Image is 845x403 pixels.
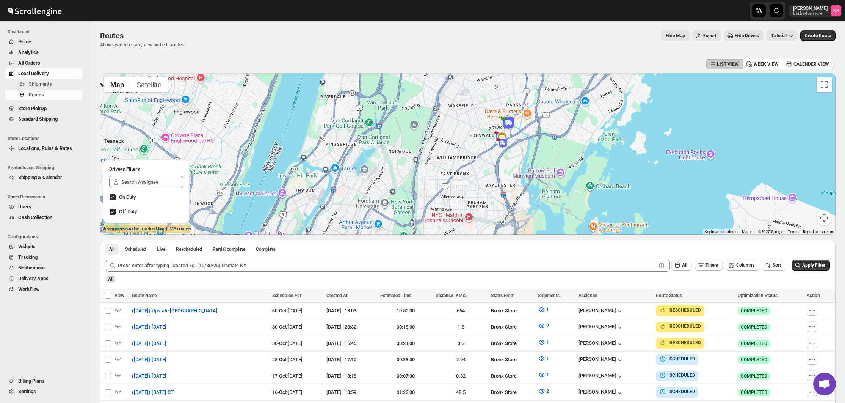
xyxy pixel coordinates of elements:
[788,230,798,234] a: Terms (opens in new tab)
[491,340,533,347] div: Bronx Store
[5,90,83,100] button: Routes
[491,323,533,331] div: Bronx Store
[272,357,303,362] span: 28-Oct | [DATE]
[533,304,553,316] button: 1
[29,81,52,87] span: Shipments
[831,5,841,16] span: Nael Basha
[5,143,83,154] button: Locations, Rules & Rates
[272,389,303,395] span: 16-Oct | [DATE]
[272,340,303,346] span: 30-Oct | [DATE]
[18,244,36,249] span: Widgets
[578,373,624,380] div: [PERSON_NAME]
[833,8,839,13] text: NB
[578,356,624,364] div: [PERSON_NAME]
[380,356,431,364] div: 00:28:00
[272,324,303,330] span: 30-Oct | [DATE]
[533,353,553,365] button: 1
[6,1,63,20] img: ScrollEngine
[717,61,739,67] span: LIST VIEW
[661,30,690,41] button: Map action label
[18,204,31,209] span: Users
[546,339,549,345] span: 1
[793,5,828,11] p: [PERSON_NAME]
[132,389,174,396] span: ([DATE]) [DATE] CT
[741,308,767,314] span: COMPLETED
[118,260,656,272] input: Press enter after typing | Search Eg. (10/30/25) Upstate NY
[157,246,165,252] span: Live
[18,175,62,180] span: Shipping & Calendar
[127,386,178,398] button: ([DATE]) [DATE] CT
[114,293,124,298] span: View
[578,389,624,397] button: [PERSON_NAME]
[326,340,375,347] div: [DATE] | 15:45
[741,340,767,346] span: COMPLETED
[5,284,83,294] button: WorkFlow
[743,59,783,69] button: WEEK VIEW
[18,39,31,44] span: Home
[738,293,778,298] span: Optimization Status
[436,340,486,347] div: 3.3
[380,372,431,380] div: 00:07:00
[669,340,701,345] b: RESCHEDULED
[132,293,157,298] span: Route Name
[132,340,166,347] span: ([DATE]) [DATE]
[380,293,411,298] span: Estimated Time
[213,246,245,252] span: Partial complete
[656,293,682,298] span: Route Status
[771,33,787,38] span: Tutorial
[703,33,716,39] span: Export
[578,307,624,315] button: [PERSON_NAME]
[724,30,763,41] button: Hide Drivers
[5,58,83,68] button: All Orders
[706,59,743,69] button: LIST VIEW
[256,246,275,252] span: Complete
[578,340,624,348] div: [PERSON_NAME]
[659,388,695,395] button: SCHEDULED
[669,373,695,378] b: SCHEDULED
[659,372,695,379] button: SCHEDULED
[18,60,40,66] span: All Orders
[5,273,83,284] button: Delivery Apps
[108,277,113,282] span: All
[18,214,52,220] span: Cash Collection
[125,246,146,252] span: Scheduled
[578,293,597,298] span: Assignee
[669,389,695,394] b: SCHEDULED
[533,385,553,397] button: 2
[5,172,83,183] button: Shipping & Calendar
[436,323,486,331] div: 1.8
[18,49,39,55] span: Analytics
[18,116,58,122] span: Standard Shipping
[813,373,836,395] div: Open chat
[103,225,191,233] label: Assignee can be tracked for LIVE routes
[741,324,767,330] span: COMPLETED
[741,373,767,379] span: COMPLETED
[793,11,828,16] p: basha-furniture
[767,30,797,41] button: Tutorial
[272,373,303,379] span: 17-Oct | [DATE]
[132,356,166,364] span: ([DATE]) [DATE]
[380,323,431,331] div: 00:18:00
[326,389,375,396] div: [DATE] | 13:59
[5,252,83,263] button: Tracking
[100,42,185,48] p: Allows you to create, view and edit routes.
[705,263,718,268] span: Filters
[5,241,83,252] button: Widgets
[741,389,767,395] span: COMPLETED
[817,210,832,225] button: Map camera controls
[436,389,486,396] div: 48.5
[8,165,86,171] span: Products and Shipping
[538,293,560,298] span: Shipments
[5,79,83,90] button: Shipments
[546,388,549,394] span: 2
[578,324,624,331] button: [PERSON_NAME]
[659,339,701,346] button: RESCHEDULED
[127,354,171,366] button: ([DATE]) [DATE]
[102,225,127,235] img: Google
[119,194,136,200] span: On Duty
[726,260,759,271] button: Columns
[762,260,785,271] button: Sort
[18,275,49,281] span: Delivery Apps
[176,246,202,252] span: Rescheduled
[546,372,549,378] span: 1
